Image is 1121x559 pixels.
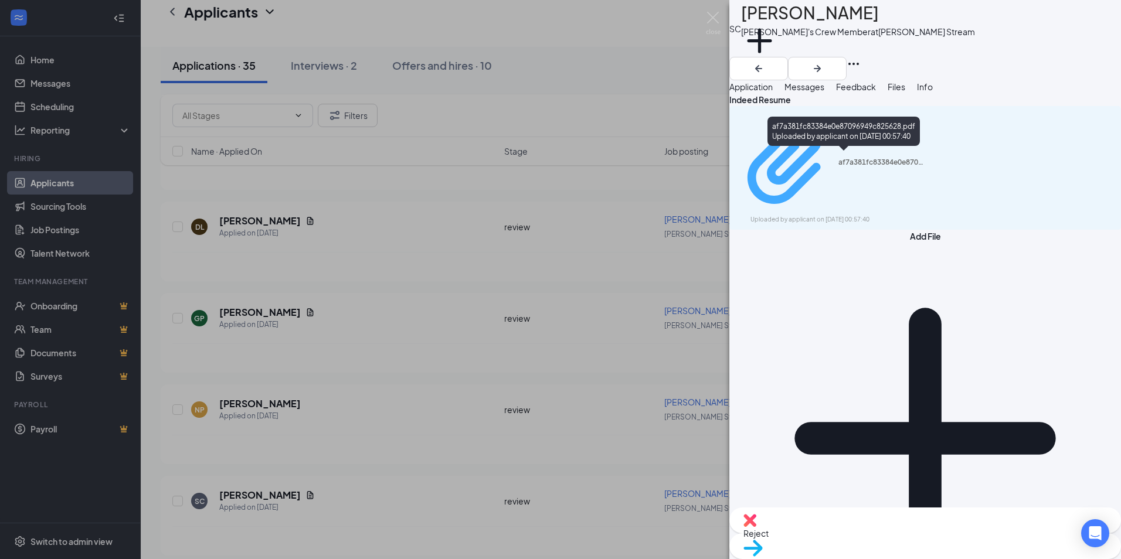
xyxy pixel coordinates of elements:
button: ArrowRight [788,57,847,80]
a: Paperclipaf7a381fc83384e0e87096949c825628.pdfUploaded by applicant on [DATE] 00:57:40 [736,111,926,224]
button: PlusAdd a tag [741,22,778,72]
svg: Ellipses [847,57,861,71]
span: Application [729,81,773,92]
div: [PERSON_NAME]'s Crew Member at [PERSON_NAME] Stream [741,26,975,38]
span: Files [888,81,905,92]
svg: Paperclip [736,111,838,213]
div: af7a381fc83384e0e87096949c825628.pdf [838,158,926,167]
svg: Plus [741,22,778,59]
div: SC [729,22,741,35]
span: Messages [784,81,824,92]
svg: ArrowRight [810,62,824,76]
div: Indeed Resume [729,93,1121,106]
div: Open Intercom Messenger [1081,519,1109,547]
div: af7a381fc83384e0e87096949c825628.pdf Uploaded by applicant on [DATE] 00:57:40 [767,117,920,146]
span: Feedback [836,81,876,92]
svg: ArrowLeftNew [752,62,766,76]
span: Reject [743,528,769,538]
div: Uploaded by applicant on [DATE] 00:57:40 [750,215,926,224]
span: Info [917,81,933,92]
button: ArrowLeftNew [729,57,788,80]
